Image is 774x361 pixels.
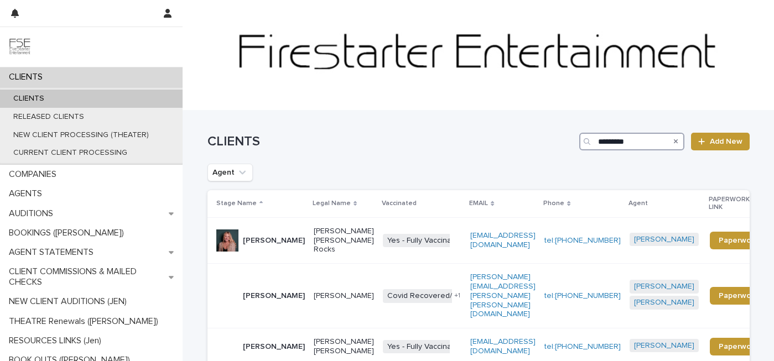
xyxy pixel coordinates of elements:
p: RESOURCES LINKS (Jen) [4,336,110,346]
p: [PERSON_NAME] [243,342,305,352]
p: [PERSON_NAME] [PERSON_NAME] Rocks [314,227,374,254]
a: Paperwork [710,232,767,249]
a: [EMAIL_ADDRESS][DOMAIN_NAME] [470,232,536,249]
p: Phone [543,197,564,210]
a: Add New [691,133,749,150]
p: CLIENTS [4,72,51,82]
p: Legal Name [313,197,351,210]
span: Covid Recovered/Naturally Immune [383,289,517,303]
p: BOOKINGS ([PERSON_NAME]) [4,228,133,238]
a: [PERSON_NAME] [634,341,694,350]
p: NEW CLIENT AUDITIONS (JEN) [4,296,136,307]
p: AGENTS [4,189,51,199]
p: CLIENT COMMISSIONS & MAILED CHECKS [4,266,169,287]
a: tel:[PHONE_NUMBER] [544,292,621,300]
a: tel:[PHONE_NUMBER] [544,343,621,350]
span: Add New [710,138,742,145]
p: AUDITIONS [4,208,62,219]
p: CLIENTS [4,94,53,103]
p: [PERSON_NAME] [314,291,374,301]
p: EMAIL [469,197,488,210]
p: Agent [628,197,648,210]
a: [PERSON_NAME][EMAIL_ADDRESS][PERSON_NAME][PERSON_NAME][DOMAIN_NAME] [470,273,536,318]
a: Paperwork [710,338,767,355]
p: Vaccinated [382,197,417,210]
button: Agent [207,164,253,181]
p: CURRENT CLIENT PROCESSING [4,148,136,158]
a: [PERSON_NAME] [634,282,694,291]
a: [PERSON_NAME] [634,235,694,244]
p: RELEASED CLIENTS [4,112,93,122]
p: Stage Name [216,197,257,210]
h1: CLIENTS [207,134,575,150]
p: PAPERWORK LINK [709,193,761,214]
span: Yes - Fully Vaccinated [383,340,467,354]
img: 9JgRvJ3ETPGCJDhvPVA5 [9,36,31,58]
p: THEATRE Renewals ([PERSON_NAME]) [4,316,167,327]
p: [PERSON_NAME] [PERSON_NAME] [314,337,374,356]
p: NEW CLIENT PROCESSING (THEATER) [4,130,158,140]
p: AGENT STATEMENTS [4,247,102,258]
span: + 1 [454,292,460,299]
a: [EMAIL_ADDRESS][DOMAIN_NAME] [470,338,536,355]
input: Search [579,133,684,150]
span: Paperwork [719,343,758,350]
p: [PERSON_NAME] [243,236,305,245]
p: [PERSON_NAME] [243,291,305,301]
span: Paperwork [719,292,758,300]
span: Yes - Fully Vaccinated [383,234,467,248]
span: Paperwork [719,237,758,244]
a: tel:[PHONE_NUMBER] [544,237,621,244]
a: Paperwork [710,287,767,305]
a: [PERSON_NAME] [634,298,694,307]
p: COMPANIES [4,169,65,180]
